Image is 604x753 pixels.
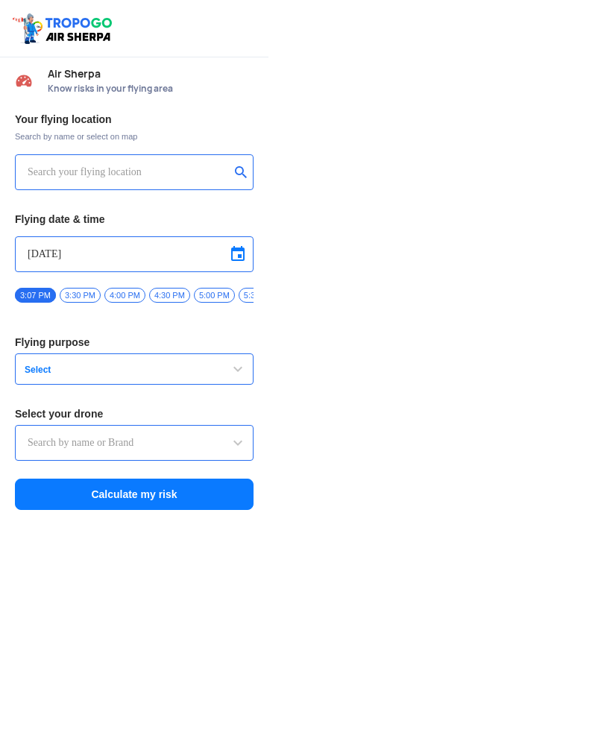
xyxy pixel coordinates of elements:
span: 4:30 PM [149,288,190,303]
h3: Select your drone [15,409,254,419]
input: Search your flying location [28,163,230,181]
button: Calculate my risk [15,479,254,510]
span: Air Sherpa [48,68,254,80]
img: ic_tgdronemaps.svg [11,11,117,45]
h3: Your flying location [15,114,254,125]
span: Know risks in your flying area [48,83,254,95]
span: 5:30 PM [239,288,280,303]
img: Risk Scores [15,72,33,89]
span: 5:00 PM [194,288,235,303]
span: 3:30 PM [60,288,101,303]
span: Search by name or select on map [15,130,254,142]
h3: Flying date & time [15,214,254,224]
span: 3:07 PM [15,288,56,303]
h3: Flying purpose [15,337,254,347]
button: Select [15,353,254,385]
span: Select [19,364,205,376]
input: Select Date [28,245,241,263]
span: 4:00 PM [104,288,145,303]
input: Search by name or Brand [28,434,241,452]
